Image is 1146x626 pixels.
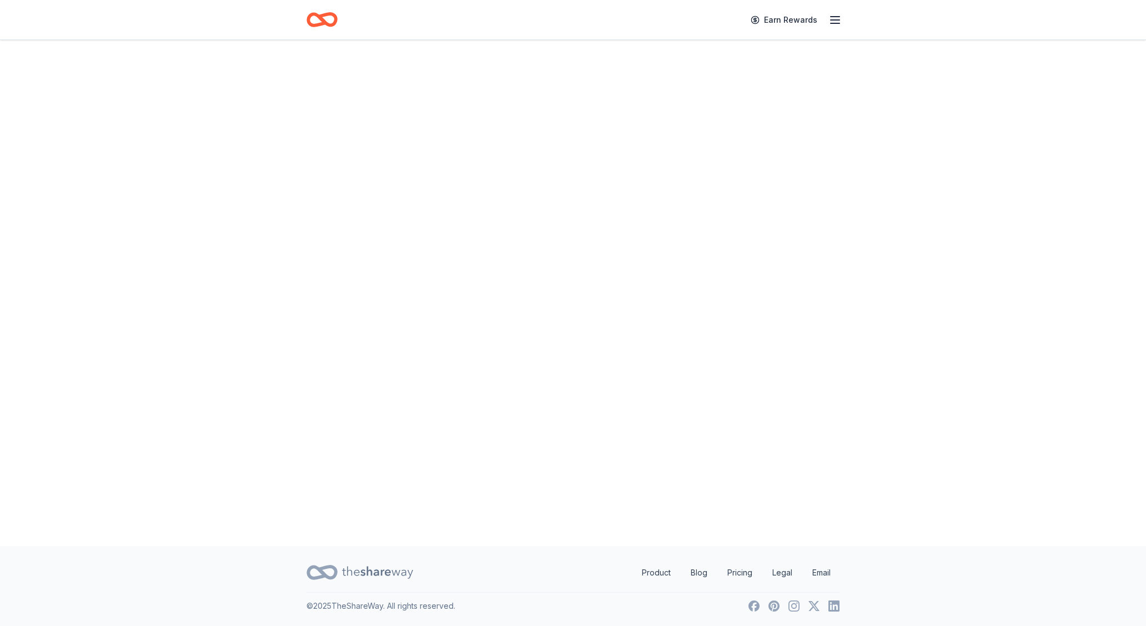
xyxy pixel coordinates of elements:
[633,562,840,584] nav: quick links
[763,562,801,584] a: Legal
[633,562,680,584] a: Product
[306,7,338,33] a: Home
[803,562,840,584] a: Email
[718,562,761,584] a: Pricing
[682,562,716,584] a: Blog
[306,599,455,613] p: © 2025 TheShareWay. All rights reserved.
[744,10,824,30] a: Earn Rewards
